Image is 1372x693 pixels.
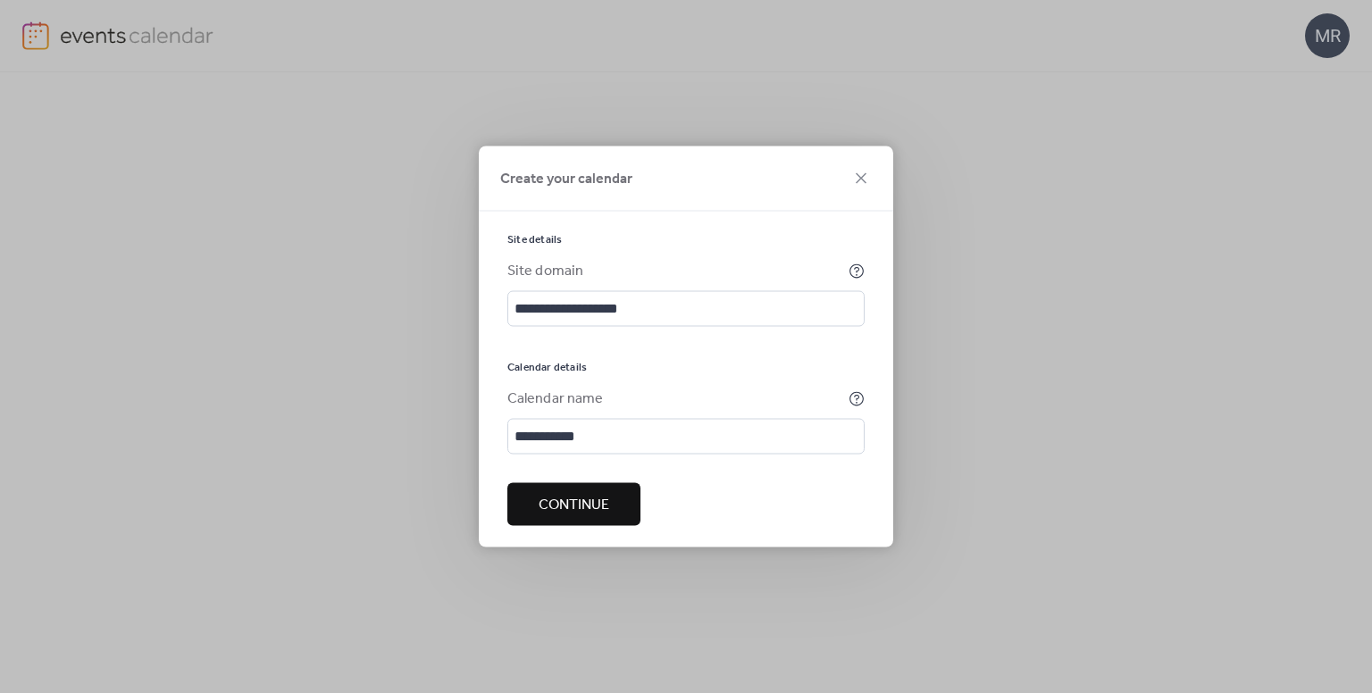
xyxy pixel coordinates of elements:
div: Site domain [507,261,845,282]
span: Continue [539,495,609,516]
span: Create your calendar [500,169,632,190]
span: Calendar details [507,361,587,375]
span: Site details [507,233,562,247]
div: Calendar name [507,388,845,410]
button: Continue [507,483,640,526]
